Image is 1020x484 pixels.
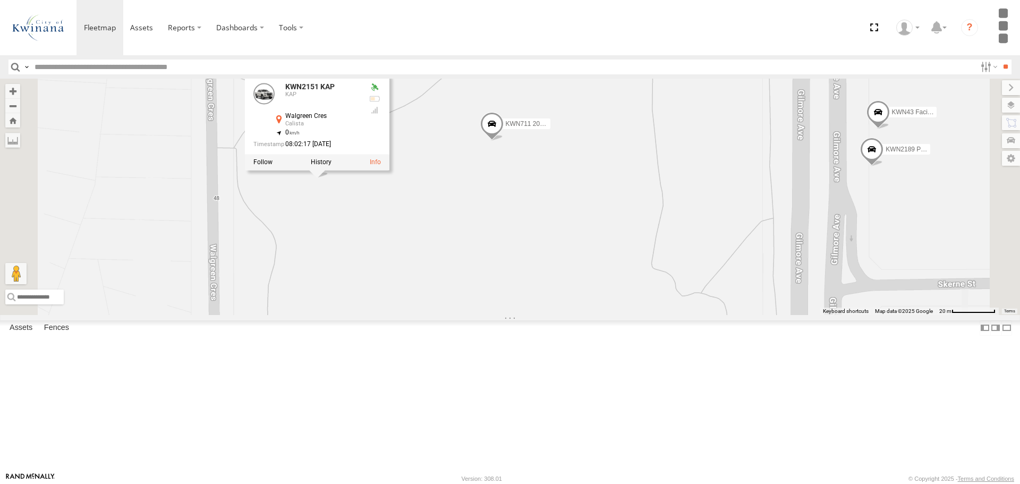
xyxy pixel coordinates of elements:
label: Realtime tracking of Asset [253,158,273,166]
label: View Asset History [311,158,331,166]
span: KWN43 Facil.Maint [892,108,947,115]
span: Map data ©2025 Google [875,308,933,314]
label: Search Query [22,60,31,75]
button: Drag Pegman onto the map to open Street View [5,263,27,284]
span: 0 [285,129,300,136]
button: Zoom out [5,98,20,113]
span: KWN2189 Playground Officer [886,146,969,153]
a: Terms (opens in new tab) [1004,309,1015,313]
a: KWN2151 KAP [285,82,335,91]
a: View Asset Details [253,83,275,104]
span: KWN711 2001089 Ford Ranger (Retic) [506,120,616,127]
div: KAP [285,91,360,98]
label: Assets [4,321,38,336]
div: © Copyright 2025 - [908,475,1014,482]
div: No voltage information received from this device. [368,95,381,103]
label: Dock Summary Table to the Left [980,320,990,336]
button: Zoom in [5,84,20,98]
button: Map Scale: 20 m per 79 pixels [936,308,999,315]
a: Visit our Website [6,473,55,484]
div: Version: 308.01 [462,475,502,482]
a: Terms and Conditions [958,475,1014,482]
label: Hide Summary Table [1001,320,1012,336]
label: Measure [5,133,20,148]
div: Walgreen Cres [285,113,360,120]
button: Keyboard shortcuts [823,308,869,315]
label: Fences [39,321,74,336]
div: Valid GPS Fix [368,83,381,91]
i: ? [961,19,978,36]
div: Calista [285,121,360,127]
label: Map Settings [1002,151,1020,166]
img: cok-logo.png [11,3,66,52]
a: View Asset Details [370,158,381,166]
div: Date/time of location update [253,141,360,148]
span: 20 m [939,308,951,314]
button: Zoom Home [5,113,20,128]
div: David Boccuzzi [892,20,923,36]
label: Dock Summary Table to the Right [990,320,1001,336]
label: Search Filter Options [976,60,999,75]
div: GSM Signal = 4 [368,106,381,114]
